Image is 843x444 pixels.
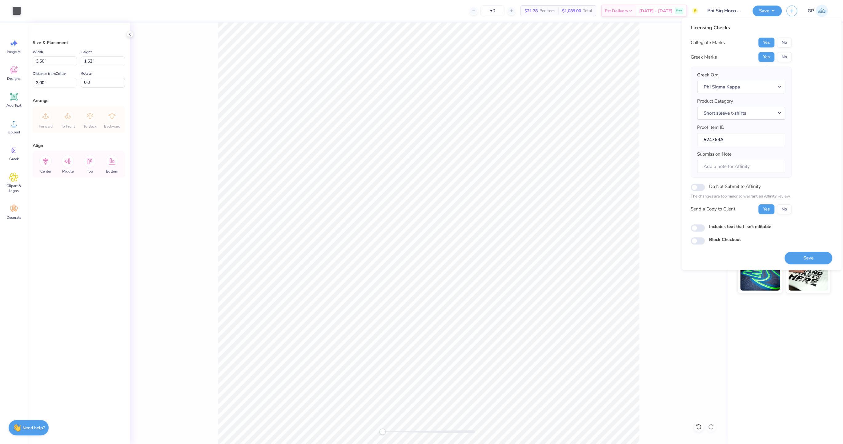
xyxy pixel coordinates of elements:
label: Proof Item ID [697,124,725,131]
span: GP [808,7,814,14]
button: No [777,52,792,62]
strong: Need help? [22,425,45,431]
span: Total [583,8,592,14]
div: Accessibility label [379,429,386,435]
label: Greek Org [697,71,719,79]
img: Glow in the Dark Ink [740,260,780,291]
div: Greek Marks [691,54,717,61]
span: Decorate [6,215,21,220]
div: Align [33,142,125,149]
p: The changes are too minor to warrant an Affinity review. [691,193,792,200]
label: Width [33,48,43,56]
label: Height [81,48,92,56]
div: Arrange [33,97,125,104]
span: Add Text [6,103,21,108]
button: Yes [758,38,774,47]
input: – – [480,5,504,16]
button: No [777,38,792,47]
input: Untitled Design [703,5,748,17]
span: Upload [8,130,20,135]
span: Est. Delivery [605,8,628,14]
span: [DATE] - [DATE] [639,8,672,14]
button: Yes [758,204,774,214]
button: Short sleeve t-shirts [697,107,785,120]
button: Save [785,252,832,264]
label: Block Checkout [709,236,741,243]
button: Yes [758,52,774,62]
button: Phi Sigma Kappa [697,81,785,93]
span: Middle [62,169,74,174]
span: $21.78 [524,8,538,14]
div: Licensing Checks [691,24,792,31]
span: Top [87,169,93,174]
label: Rotate [81,70,91,77]
img: Water based Ink [789,260,828,291]
label: Distance from Collar [33,70,66,77]
label: Do Not Submit to Affinity [709,182,761,190]
span: $1,089.00 [562,8,581,14]
img: Gene Padilla [816,5,828,17]
label: Product Category [697,98,733,105]
span: Greek [9,157,19,161]
label: Submission Note [697,151,732,158]
span: Bottom [106,169,118,174]
button: No [777,204,792,214]
span: Image AI [7,49,21,54]
input: Add a note for Affinity [697,160,785,173]
span: Per Item [540,8,555,14]
span: Free [676,9,682,13]
span: Center [40,169,51,174]
label: Includes text that isn't editable [709,223,771,230]
span: Designs [7,76,21,81]
button: Save [753,6,782,16]
a: GP [805,5,831,17]
div: Collegiate Marks [691,39,725,46]
div: Size & Placement [33,39,125,46]
div: Send a Copy to Client [691,206,735,213]
span: Clipart & logos [4,183,24,193]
